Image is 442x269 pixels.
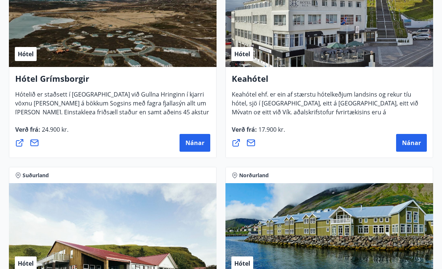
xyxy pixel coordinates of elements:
button: Nánar [180,134,210,152]
span: Nánar [185,139,204,147]
h4: Keahótel [232,73,427,90]
span: Verð frá : [15,125,68,139]
span: 24.900 kr. [40,125,68,134]
span: Norðurland [239,172,269,179]
span: Hótel [234,259,250,268]
span: Hótelið er staðsett í [GEOGRAPHIC_DATA] við Gullna Hringinn í kjarri vöxnu [PERSON_NAME] á bökkum... [15,90,209,131]
span: Hótel [18,50,34,58]
span: Hótel [18,259,34,268]
button: Nánar [396,134,427,152]
span: Verð frá : [232,125,285,139]
span: Nánar [402,139,421,147]
span: Hótel [234,50,250,58]
h4: Hótel Grímsborgir [15,73,210,90]
span: Suðurland [23,172,49,179]
span: Keahótel ehf. er ein af stærstu hótelkeðjum landsins og rekur tíu hótel, sjö í [GEOGRAPHIC_DATA],... [232,90,418,131]
span: 17.900 kr. [257,125,285,134]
